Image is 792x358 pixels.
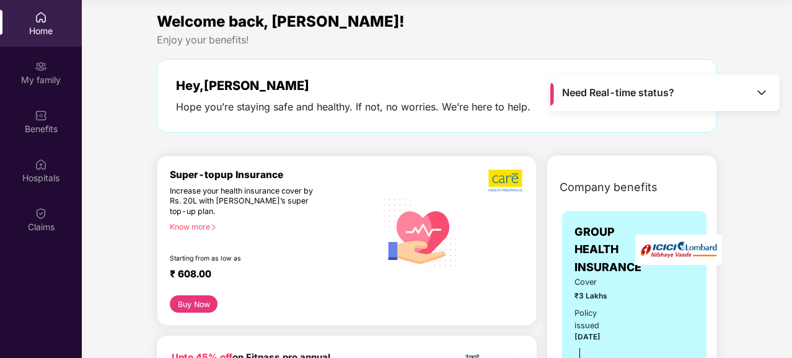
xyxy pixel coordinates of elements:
img: Toggle Icon [755,86,768,99]
img: insurerLogo [635,235,722,265]
span: ₹3 Lakhs [574,290,620,302]
div: Hey, [PERSON_NAME] [176,78,530,93]
img: b5dec4f62d2307b9de63beb79f102df3.png [488,169,524,192]
span: GROUP HEALTH INSURANCE [574,223,641,276]
img: svg+xml;base64,PHN2ZyB3aWR0aD0iMjAiIGhlaWdodD0iMjAiIHZpZXdCb3g9IjAgMCAyMCAyMCIgZmlsbD0ibm9uZSIgeG... [35,60,47,73]
span: Company benefits [560,179,658,196]
span: Welcome back, [PERSON_NAME]! [157,12,405,30]
div: Super-topup Insurance [170,169,376,181]
div: Policy issued [574,307,620,332]
img: svg+xml;base64,PHN2ZyBpZD0iSG9zcGl0YWxzIiB4bWxucz0iaHR0cDovL3d3dy53My5vcmcvMjAwMC9zdmciIHdpZHRoPS... [35,158,47,171]
div: Enjoy your benefits! [157,34,717,47]
span: Cover [574,276,620,289]
button: Buy Now [170,295,218,313]
span: Need Real-time status? [562,86,674,99]
span: right [210,224,217,231]
div: Know more [170,222,369,231]
img: svg+xml;base64,PHN2ZyB4bWxucz0iaHR0cDovL3d3dy53My5vcmcvMjAwMC9zdmciIHhtbG5zOnhsaW5rPSJodHRwOi8vd3... [376,187,465,277]
img: svg+xml;base64,PHN2ZyBpZD0iSG9tZSIgeG1sbnM9Imh0dHA6Ly93d3cudzMub3JnLzIwMDAvc3ZnIiB3aWR0aD0iMjAiIG... [35,11,47,24]
span: [DATE] [574,333,601,341]
div: Starting from as low as [170,254,323,263]
div: Increase your health insurance cover by Rs. 20L with [PERSON_NAME]’s super top-up plan. [170,186,323,217]
div: ₹ 608.00 [170,268,364,283]
img: svg+xml;base64,PHN2ZyBpZD0iQ2xhaW0iIHhtbG5zPSJodHRwOi8vd3d3LnczLm9yZy8yMDAwL3N2ZyIgd2lkdGg9IjIwIi... [35,207,47,220]
img: svg+xml;base64,PHN2ZyBpZD0iQmVuZWZpdHMiIHhtbG5zPSJodHRwOi8vd3d3LnczLm9yZy8yMDAwL3N2ZyIgd2lkdGg9Ij... [35,109,47,122]
div: Hope you’re staying safe and healthy. If not, no worries. We’re here to help. [176,101,530,114]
